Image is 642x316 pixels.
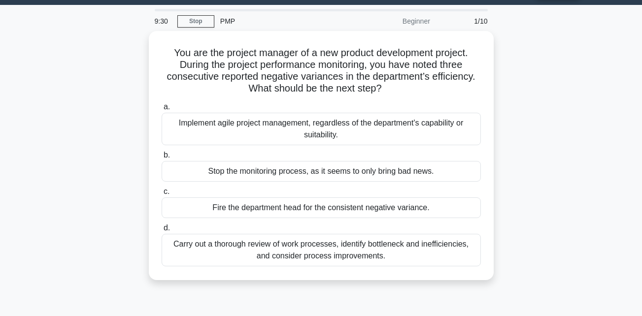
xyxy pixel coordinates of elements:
span: c. [164,187,169,195]
div: 9:30 [149,11,177,31]
span: d. [164,223,170,232]
span: a. [164,102,170,111]
div: PMP [214,11,350,31]
span: b. [164,151,170,159]
div: Stop the monitoring process, as it seems to only bring bad news. [162,161,481,182]
div: Implement agile project management, regardless of the department's capability or suitability. [162,113,481,145]
div: Carry out a thorough review of work processes, identify bottleneck and inefficiencies, and consid... [162,234,481,266]
h5: You are the project manager of a new product development project. During the project performance ... [161,47,482,95]
div: Beginner [350,11,436,31]
div: Fire the department head for the consistent negative variance. [162,197,481,218]
div: 1/10 [436,11,494,31]
a: Stop [177,15,214,28]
